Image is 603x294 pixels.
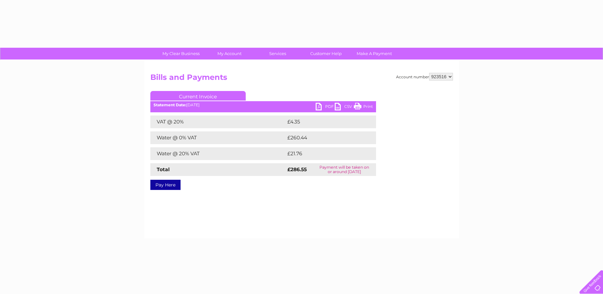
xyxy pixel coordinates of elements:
[286,131,365,144] td: £260.44
[286,147,363,160] td: £21.76
[150,180,181,190] a: Pay Here
[150,73,453,85] h2: Bills and Payments
[335,103,354,112] a: CSV
[155,48,207,59] a: My Clear Business
[300,48,352,59] a: Customer Help
[316,103,335,112] a: PDF
[150,115,286,128] td: VAT @ 20%
[203,48,256,59] a: My Account
[150,103,376,107] div: [DATE]
[396,73,453,80] div: Account number
[150,91,246,101] a: Current Invoice
[150,131,286,144] td: Water @ 0% VAT
[150,147,286,160] td: Water @ 20% VAT
[348,48,401,59] a: Make A Payment
[157,166,170,172] strong: Total
[251,48,304,59] a: Services
[313,163,376,176] td: Payment will be taken on or around [DATE]
[154,102,186,107] b: Statement Date:
[286,115,361,128] td: £4.35
[287,166,307,172] strong: £286.55
[354,103,373,112] a: Print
